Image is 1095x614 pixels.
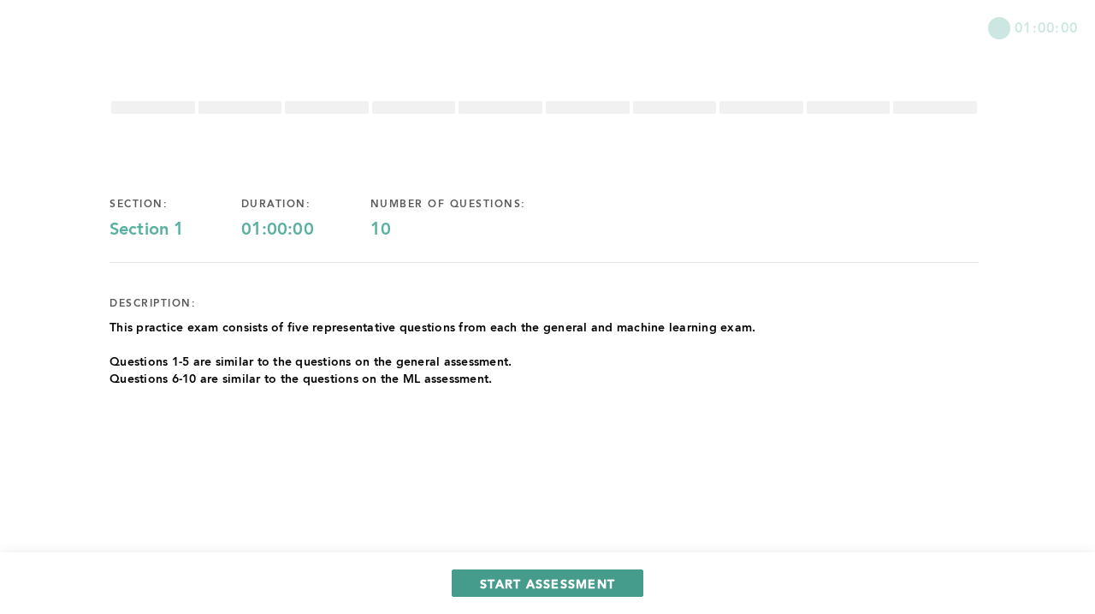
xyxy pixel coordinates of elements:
[370,198,583,212] div: number of questions:
[109,319,755,337] p: This practice exam consists of five representative questions from each the general and machine le...
[109,220,241,241] div: Section 1
[480,575,615,592] span: START ASSESSMENT
[109,371,755,388] p: Questions 6-10 are similar to the questions on the ML assessment.
[452,569,643,597] button: START ASSESSMENT
[109,297,196,311] div: description:
[241,198,370,212] div: duration:
[109,198,241,212] div: section:
[1015,17,1078,37] span: 01:00:00
[109,354,755,371] p: Questions 1-5 are similar to the questions on the general assessment.
[241,220,370,241] div: 01:00:00
[370,220,583,241] div: 10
